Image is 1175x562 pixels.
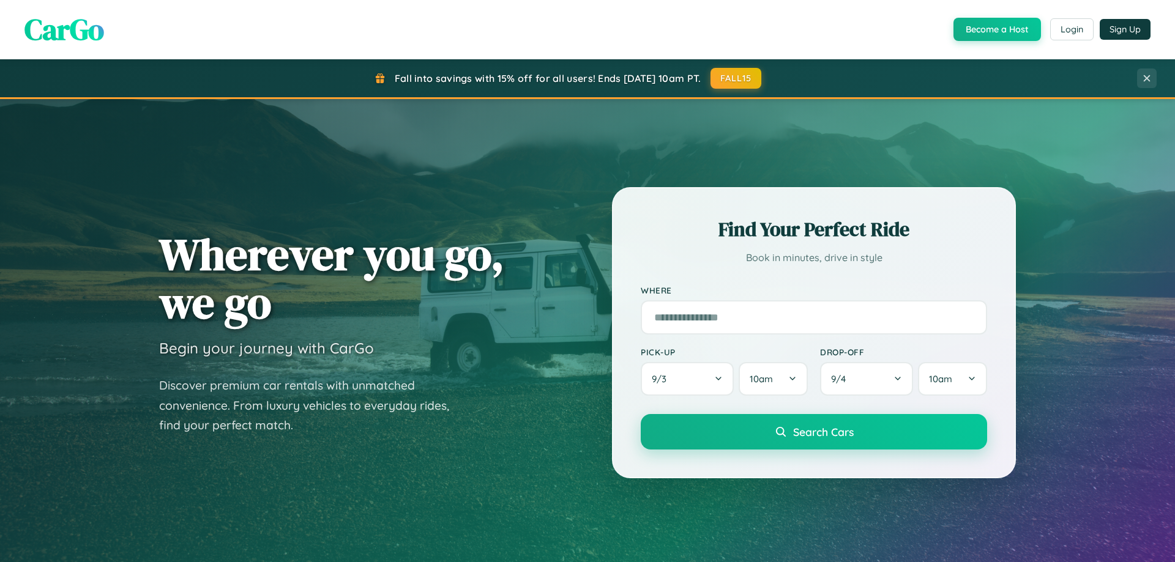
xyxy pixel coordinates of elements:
[641,362,734,396] button: 9/3
[652,373,673,385] span: 9 / 3
[820,347,987,357] label: Drop-off
[641,216,987,243] h2: Find Your Perfect Ride
[641,249,987,267] p: Book in minutes, drive in style
[750,373,773,385] span: 10am
[739,362,808,396] button: 10am
[395,72,701,84] span: Fall into savings with 15% off for all users! Ends [DATE] 10am PT.
[159,375,465,435] p: Discover premium car rentals with unmatched convenience. From luxury vehicles to everyday rides, ...
[641,347,808,357] label: Pick-up
[1050,18,1094,40] button: Login
[1100,19,1151,40] button: Sign Up
[953,18,1041,41] button: Become a Host
[820,362,913,396] button: 9/4
[918,362,987,396] button: 10am
[641,414,987,449] button: Search Cars
[831,373,852,385] span: 9 / 4
[641,285,987,295] label: Where
[24,9,104,50] span: CarGo
[929,373,952,385] span: 10am
[159,339,374,357] h3: Begin your journey with CarGo
[159,230,504,327] h1: Wherever you go, we go
[711,68,762,89] button: FALL15
[793,425,854,438] span: Search Cars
